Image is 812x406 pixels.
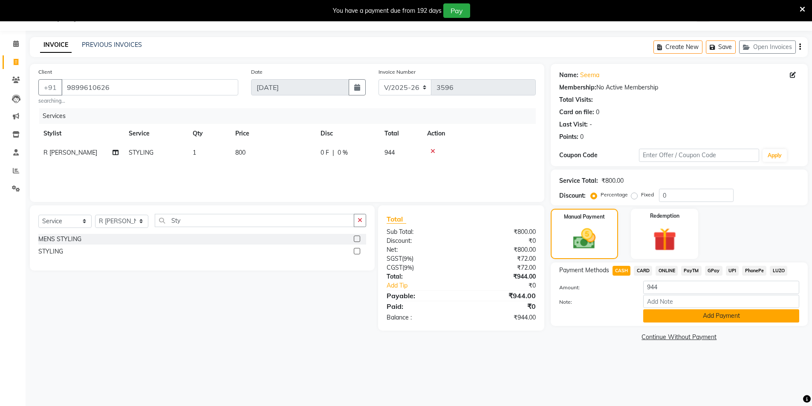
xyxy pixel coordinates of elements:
[38,97,238,105] small: searching...
[461,301,542,311] div: ₹0
[380,301,461,311] div: Paid:
[559,191,586,200] div: Discount:
[461,254,542,263] div: ₹72.00
[38,235,81,244] div: MENS STYLING
[461,245,542,254] div: ₹800.00
[559,120,588,129] div: Last Visit:
[552,333,806,342] a: Continue Without Payment
[646,225,684,254] img: _gift.svg
[559,71,578,80] div: Name:
[650,212,679,220] label: Redemption
[338,148,348,157] span: 0 %
[384,149,395,156] span: 944
[705,266,722,276] span: GPay
[580,71,599,80] a: Seema
[235,149,246,156] span: 800
[461,263,542,272] div: ₹72.00
[61,79,238,95] input: Search by Name/Mobile/Email/Code
[315,124,379,143] th: Disc
[553,298,637,306] label: Note:
[380,245,461,254] div: Net:
[82,41,142,49] a: PREVIOUS INVOICES
[379,68,416,76] label: Invoice Number
[379,124,422,143] th: Total
[155,214,354,227] input: Search or Scan
[380,236,461,245] div: Discount:
[461,313,542,322] div: ₹944.00
[387,215,406,224] span: Total
[38,79,62,95] button: +91
[596,108,599,117] div: 0
[475,281,542,290] div: ₹0
[380,313,461,322] div: Balance :
[553,284,637,291] label: Amount:
[38,68,52,76] label: Client
[726,266,739,276] span: UPI
[656,266,678,276] span: ONLINE
[706,40,736,54] button: Save
[559,83,799,92] div: No Active Membership
[681,266,702,276] span: PayTM
[380,291,461,301] div: Payable:
[443,3,470,18] button: Pay
[129,149,153,156] span: STYLING
[230,124,315,143] th: Price
[461,291,542,301] div: ₹944.00
[559,108,594,117] div: Card on file:
[643,309,799,322] button: Add Payment
[461,236,542,245] div: ₹0
[742,266,766,276] span: PhonePe
[251,68,263,76] label: Date
[601,191,628,199] label: Percentage
[601,176,624,185] div: ₹800.00
[739,40,796,54] button: Open Invoices
[634,266,652,276] span: CARD
[188,124,230,143] th: Qty
[380,254,461,263] div: ( )
[422,124,536,143] th: Action
[641,191,654,199] label: Fixed
[43,149,97,156] span: R [PERSON_NAME]
[589,120,592,129] div: -
[770,266,787,276] span: LUZO
[124,124,188,143] th: Service
[38,124,124,143] th: Stylist
[643,295,799,308] input: Add Note
[580,132,584,141] div: 0
[321,148,329,157] span: 0 F
[387,255,402,262] span: SGST
[387,264,402,271] span: CGST
[38,247,63,256] div: STYLING
[333,6,442,15] div: You have a payment due from 192 days
[559,132,578,141] div: Points:
[461,227,542,236] div: ₹800.00
[380,272,461,281] div: Total:
[40,37,72,53] a: INVOICE
[559,83,596,92] div: Membership:
[559,266,609,275] span: Payment Methods
[559,151,639,160] div: Coupon Code
[653,40,702,54] button: Create New
[643,281,799,294] input: Amount
[380,227,461,236] div: Sub Total:
[39,108,542,124] div: Services
[763,149,787,162] button: Apply
[193,149,196,156] span: 1
[559,176,598,185] div: Service Total:
[380,263,461,272] div: ( )
[404,264,412,271] span: 9%
[380,281,474,290] a: Add Tip
[639,149,759,162] input: Enter Offer / Coupon Code
[404,255,412,262] span: 9%
[564,213,605,221] label: Manual Payment
[559,95,593,104] div: Total Visits:
[566,226,603,252] img: _cash.svg
[461,272,542,281] div: ₹944.00
[613,266,631,276] span: CASH
[332,148,334,157] span: |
